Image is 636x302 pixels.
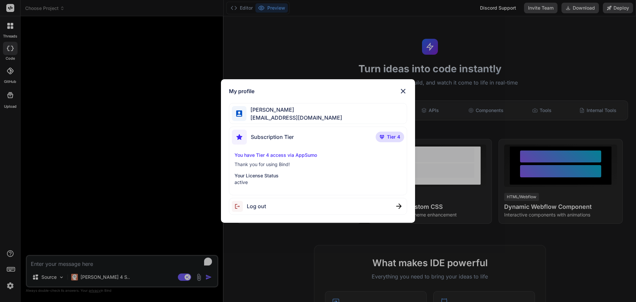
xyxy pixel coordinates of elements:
span: Tier 4 [387,134,400,140]
span: [PERSON_NAME] [246,106,342,114]
span: [EMAIL_ADDRESS][DOMAIN_NAME] [246,114,342,122]
img: profile [236,110,242,117]
p: active [235,179,402,186]
p: You have Tier 4 access via AppSumo [235,152,402,158]
h1: My profile [229,87,254,95]
span: Log out [247,202,266,210]
img: close [396,204,401,209]
p: Your License Status [235,172,402,179]
span: Subscription Tier [251,133,294,141]
img: logout [232,201,247,212]
img: premium [380,135,384,139]
img: close [399,87,407,95]
img: subscription [232,130,247,145]
p: Thank you for using Bind! [235,161,402,168]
